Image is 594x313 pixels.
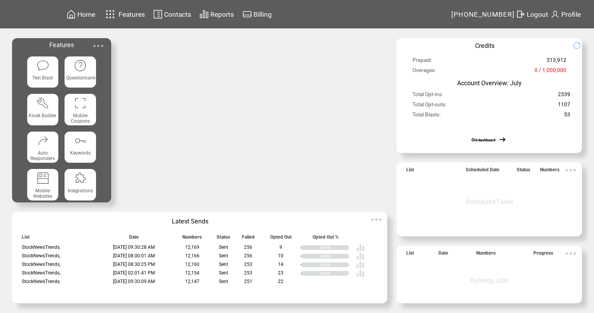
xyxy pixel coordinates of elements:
span: 12,166 [185,253,199,258]
span: Prepaid: [412,57,432,67]
span: List [406,250,414,259]
span: 12,154 [185,270,199,276]
a: Reports [198,8,235,20]
span: 253 [244,262,252,267]
img: contacts.svg [153,9,162,19]
span: Features [49,41,74,49]
span: [DATE] 08:00:01 AM [113,253,155,258]
a: Mobile Websites [27,169,58,200]
img: text-blast.svg [37,59,49,72]
div: 0.19% [320,271,349,276]
span: StockNewsTrends, [22,270,60,276]
span: Opted Out % [313,234,339,243]
span: Total Blasts: [412,111,440,121]
span: Failed [242,234,255,243]
span: List [22,234,30,243]
span: 23 [278,270,283,276]
span: StockNewsTrends, [22,244,60,250]
img: exit.svg [516,9,525,19]
span: Date [129,234,139,243]
span: 9 [280,244,282,250]
a: Old dashboard [472,138,495,142]
span: Status [217,234,230,243]
span: 12,160 [185,262,199,267]
span: Latest Sends [172,218,208,225]
span: [PHONE_NUMBER] [451,11,515,18]
img: auto-responders.svg [37,134,49,147]
span: 256 [244,244,252,250]
span: Mobile Coupons [71,113,90,124]
a: Auto Responders [27,132,58,163]
span: Progress [533,250,553,259]
a: Contacts [152,8,192,20]
span: Contacts [164,11,191,18]
span: Features [119,11,145,18]
span: Numbers [540,167,559,176]
span: 256 [244,253,252,258]
span: 12,147 [185,279,199,284]
a: Integrations [65,169,96,200]
span: List [406,167,414,176]
span: StockNewsTrends, [22,262,60,267]
span: 313,912 [547,57,566,67]
span: Keywords [70,150,91,156]
a: Profile [549,8,582,20]
img: chart.svg [199,9,209,19]
div: 0.08% [320,254,349,258]
a: Text Blast [27,56,58,88]
span: Opted Out [270,234,292,243]
span: Kiosk Builder [29,113,56,118]
span: Status [517,167,530,176]
span: 12,169 [185,244,199,250]
span: [DATE] 09:30:28 AM [113,244,155,250]
img: features.svg [103,8,117,21]
span: 53 [564,111,570,121]
img: home.svg [66,9,76,19]
a: Keywords [65,132,96,163]
span: Scheduled Date [466,167,500,176]
img: mobile-websites.svg [37,172,49,185]
span: Sent [219,262,228,267]
img: tool%201.svg [37,97,49,110]
span: 253 [244,270,252,276]
a: Questionnaire [65,56,96,88]
span: [DATE] 09:30:09 AM [113,279,155,284]
span: [DATE] 08:30:25 PM [113,262,155,267]
img: poll%20-%20white.svg [356,260,365,269]
span: Sent [219,253,228,258]
span: 1107 [558,101,570,111]
span: Sent [219,270,228,276]
span: Sent [219,279,228,284]
a: Mobile Coupons [65,94,96,125]
span: StockNewsTrends, [22,253,60,258]
img: poll%20-%20white.svg [356,243,365,252]
span: Auto Responders [30,150,55,161]
span: Home [77,11,95,18]
img: integrations.svg [74,172,87,185]
span: Running Jobs [470,277,508,284]
img: poll%20-%20white.svg [356,269,365,278]
img: refresh.png [573,42,587,49]
span: Logout [527,11,548,18]
img: ellypsis.svg [563,246,578,261]
span: Total Opt-ins: [412,91,443,101]
a: Logout [515,8,549,20]
div: 0.12% [320,262,349,267]
span: 0 / 1,000,000 [535,67,566,77]
img: coupons.svg [74,97,87,110]
span: Profile [561,11,581,18]
span: Text Blast [32,75,53,81]
span: Total Opt-outs: [412,101,446,111]
span: 22 [278,279,283,284]
img: profile.svg [550,9,560,19]
span: 14 [278,262,283,267]
a: Features [102,7,146,22]
a: Home [65,8,96,20]
img: ellypsis.svg [563,162,578,178]
span: Date [439,250,448,259]
span: Integrations [68,188,93,193]
img: keywords.svg [74,134,87,147]
span: 10 [278,253,283,258]
span: Scheduled Tasks [466,198,513,206]
a: Billing [241,8,273,20]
